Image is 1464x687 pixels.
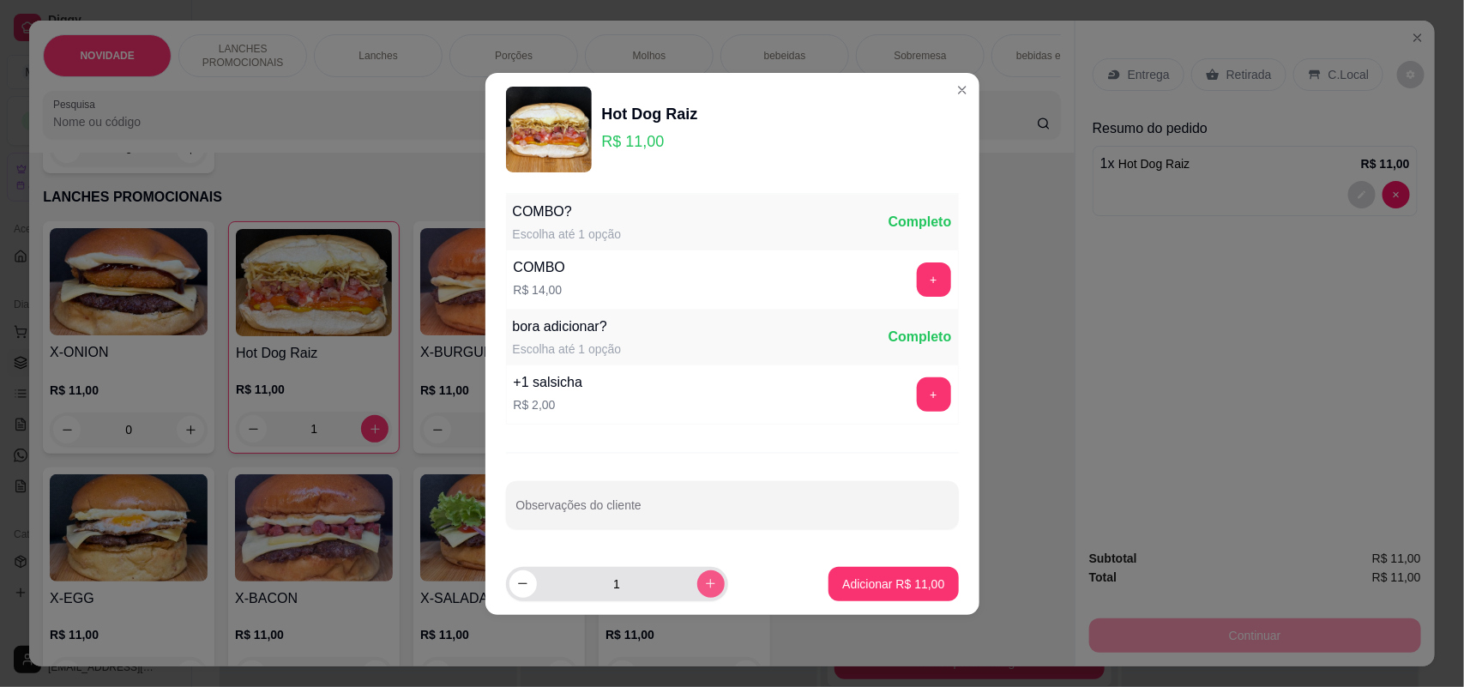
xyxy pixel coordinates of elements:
[513,316,622,337] div: bora adicionar?
[514,372,583,393] div: +1 salsicha
[516,503,949,521] input: Observações do cliente
[828,567,958,601] button: Adicionar R$ 11,00
[513,226,622,243] div: Escolha até 1 opção
[889,327,952,347] div: Completo
[513,340,622,358] div: Escolha até 1 opção
[514,281,565,298] p: R$ 14,00
[949,76,976,104] button: Close
[842,576,944,593] p: Adicionar R$ 11,00
[697,570,725,598] button: increase-product-quantity
[602,102,698,126] div: Hot Dog Raiz
[917,377,951,412] button: add
[917,262,951,297] button: add
[509,570,537,598] button: decrease-product-quantity
[602,130,698,154] p: R$ 11,00
[514,257,565,278] div: COMBO
[506,87,592,172] img: product-image
[889,212,952,232] div: Completo
[513,202,622,222] div: COMBO?
[514,396,583,413] p: R$ 2,00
